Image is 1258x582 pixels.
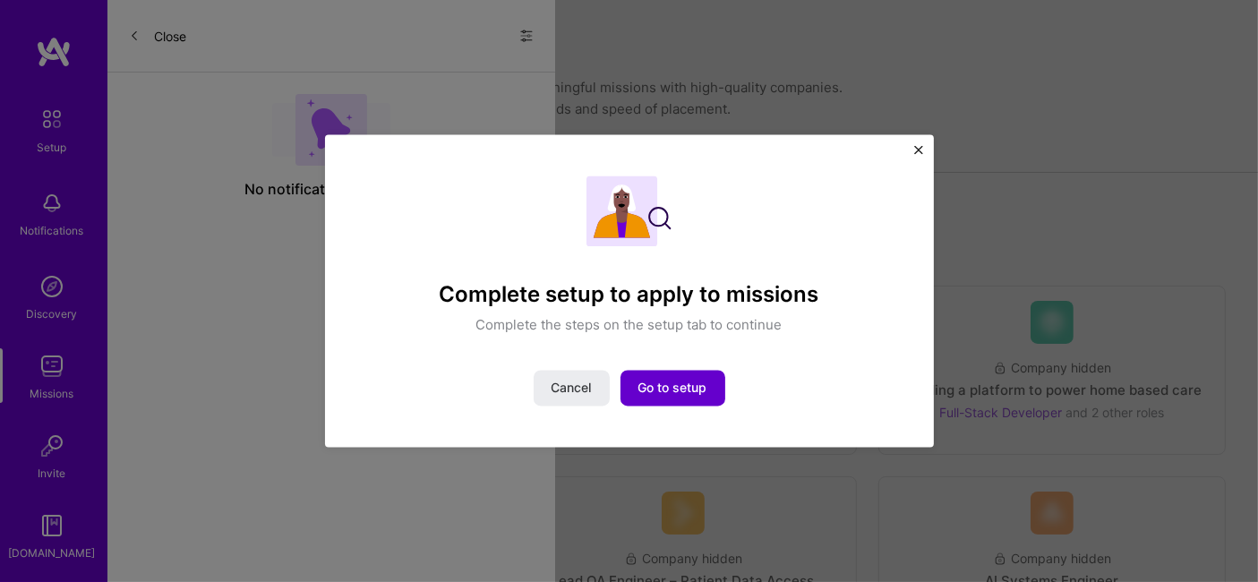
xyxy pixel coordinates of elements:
[552,379,592,397] span: Cancel
[620,370,725,406] button: Go to setup
[638,379,707,397] span: Go to setup
[586,176,672,247] img: Complete setup illustration
[914,146,923,165] button: Close
[534,370,610,406] button: Cancel
[476,315,783,334] p: Complete the steps on the setup tab to continue
[440,283,819,309] h4: Complete setup to apply to missions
